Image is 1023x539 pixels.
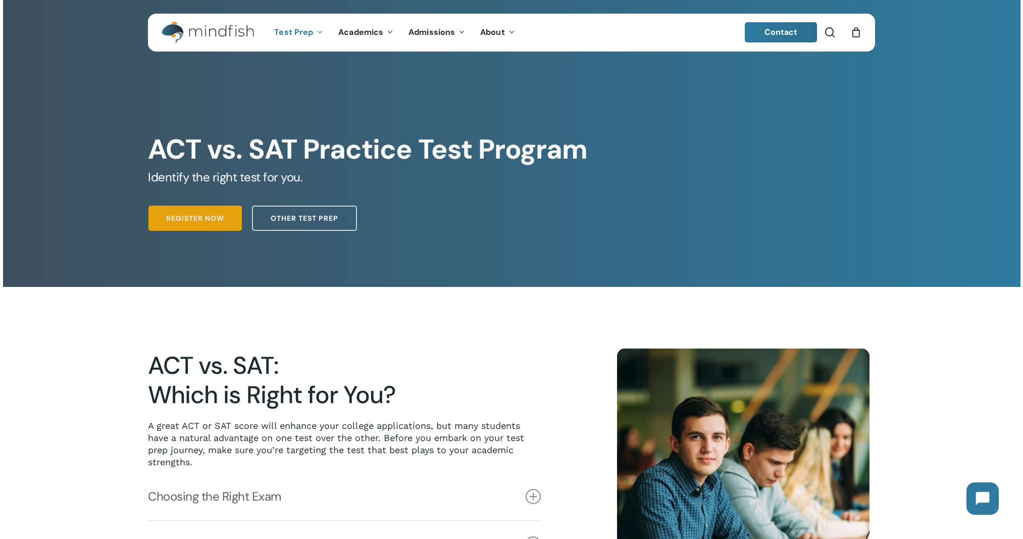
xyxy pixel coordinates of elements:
[956,472,1009,525] iframe: Chatbot
[850,27,861,38] a: Cart
[473,28,523,37] a: About
[267,28,331,37] a: Test Prep
[401,28,473,37] a: Admissions
[148,420,541,468] p: A great ACT or SAT score will enhance your college applications, but many students have a natural...
[267,14,522,52] nav: Main Menu
[764,27,798,37] span: Contact
[745,22,817,42] a: Contact
[338,27,383,37] span: Academics
[166,213,224,223] span: Register Now
[480,27,505,37] span: About
[148,351,541,410] h2: ACT vs. SAT: Which is Right for You?
[252,206,357,231] a: Other Test Prep
[148,206,242,231] a: Register Now
[148,169,875,185] h5: Identify the right test for you.
[148,473,541,520] a: Choosing the Right Exam
[271,213,338,223] span: Other Test Prep
[148,14,875,52] header: Main Menu
[408,27,455,37] span: Admissions
[148,133,875,166] h1: ACT vs. SAT Practice Test Program
[331,28,401,37] a: Academics
[274,27,313,37] span: Test Prep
